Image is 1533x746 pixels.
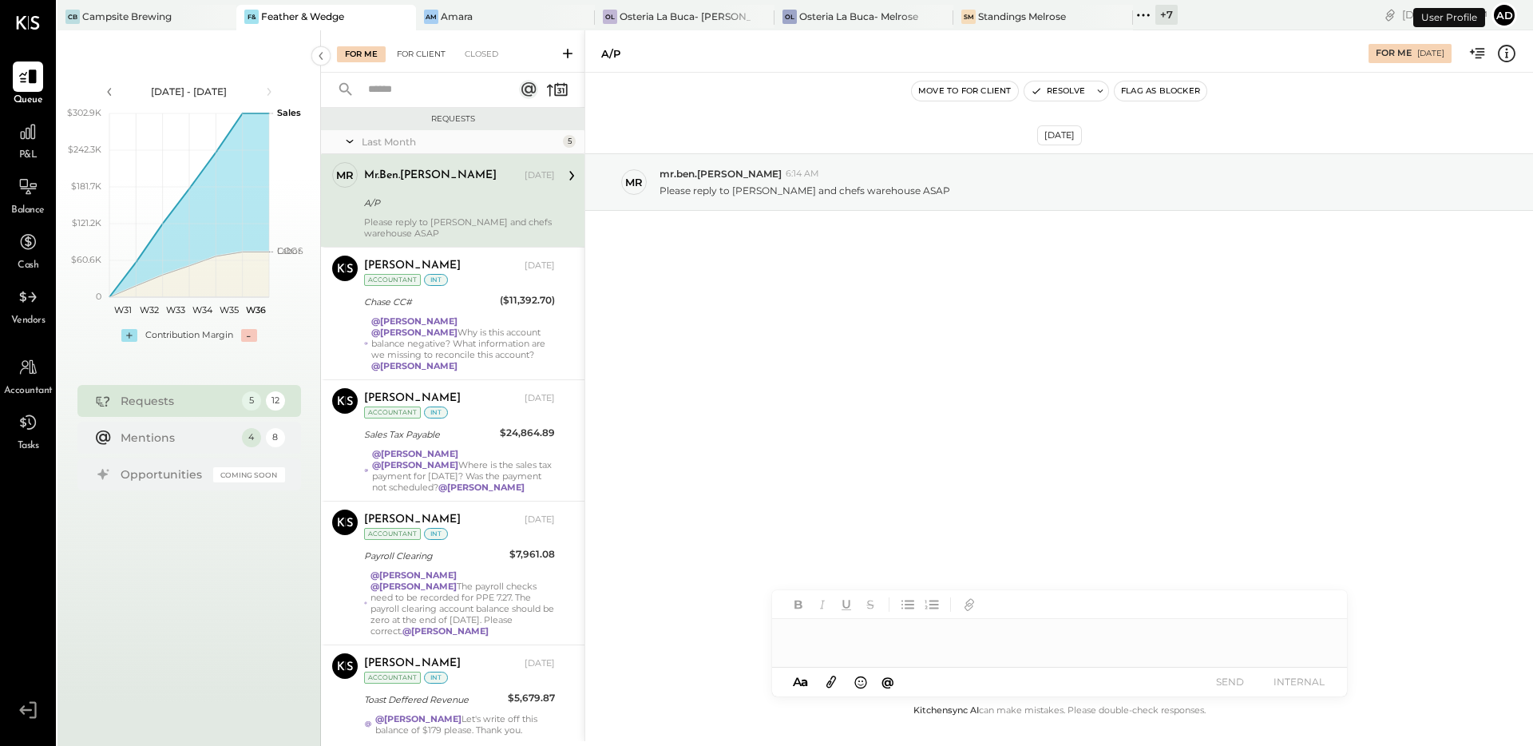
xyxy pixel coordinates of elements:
[364,294,495,310] div: Chase CC#
[364,528,421,540] div: Accountant
[364,391,461,407] div: [PERSON_NAME]
[364,407,421,419] div: Accountant
[364,692,503,708] div: Toast Deffered Revenue
[509,546,555,562] div: $7,961.08
[1,352,55,399] a: Accountant
[660,167,782,181] span: mr.ben.[PERSON_NAME]
[782,10,797,24] div: OL
[1,172,55,218] a: Balance
[525,169,555,182] div: [DATE]
[244,10,259,24] div: F&
[113,304,131,315] text: W31
[1413,8,1485,27] div: User Profile
[801,674,808,689] span: a
[14,93,43,108] span: Queue
[370,569,457,581] strong: @[PERSON_NAME]
[1,282,55,328] a: Vendors
[364,427,495,442] div: Sales Tax Payable
[121,393,234,409] div: Requests
[364,258,461,274] div: [PERSON_NAME]
[978,10,1066,23] div: Standings Melrose
[372,459,458,470] strong: @[PERSON_NAME]
[786,168,819,181] span: 6:14 AM
[1155,5,1178,25] div: + 7
[370,581,457,592] strong: @[PERSON_NAME]
[500,425,555,441] div: $24,864.89
[563,135,576,148] div: 5
[424,672,448,684] div: int
[329,113,576,125] div: Requests
[140,304,159,315] text: W32
[799,10,918,23] div: Osteria La Buca- Melrose
[881,674,894,689] span: @
[364,274,421,286] div: Accountant
[18,439,39,454] span: Tasks
[68,144,101,155] text: $242.3K
[245,304,265,315] text: W36
[812,594,833,615] button: Italic
[371,360,458,371] strong: @[PERSON_NAME]
[371,315,458,327] strong: @[PERSON_NAME]
[121,85,257,98] div: [DATE] - [DATE]
[11,204,45,218] span: Balance
[402,625,489,637] strong: @[PERSON_NAME]
[877,672,899,692] button: @
[1198,671,1262,692] button: SEND
[508,690,555,706] div: $5,679.87
[121,466,205,482] div: Opportunities
[438,482,525,493] strong: @[PERSON_NAME]
[372,448,458,459] strong: @[PERSON_NAME]
[213,467,285,482] div: Coming Soon
[370,569,555,637] div: The payroll checks need to be recorded for PPE 7.27. The payroll clearing account balance should ...
[121,329,137,342] div: +
[18,259,38,273] span: Cash
[241,329,257,342] div: -
[375,713,555,736] div: Let's write off this balance of $179 please. Thank you.
[1417,48,1444,59] div: [DATE]
[1267,671,1331,692] button: INTERNAL
[19,149,38,163] span: P&L
[266,391,285,411] div: 12
[1,227,55,273] a: Cash
[364,672,421,684] div: Accountant
[121,430,234,446] div: Mentions
[788,594,809,615] button: Bold
[500,292,555,308] div: ($11,392.70)
[337,46,386,62] div: For Me
[525,657,555,670] div: [DATE]
[65,10,80,24] div: CB
[620,10,750,23] div: Osteria La Buca- [PERSON_NAME][GEOGRAPHIC_DATA]
[1,117,55,163] a: P&L
[424,10,438,24] div: Am
[266,428,285,447] div: 8
[836,594,857,615] button: Underline
[364,216,555,239] div: Please reply to [PERSON_NAME] and chefs warehouse ASAP
[371,327,458,338] strong: @[PERSON_NAME]
[372,448,555,493] div: Where is the sales tax payment for [DATE]? Was the payment not scheduled?
[424,274,448,286] div: int
[389,46,454,62] div: For Client
[1,62,55,108] a: Queue
[371,315,555,371] div: Why is this account balance negative? What information are we missing to reconcile this account?
[336,168,354,183] div: mr
[277,107,301,118] text: Sales
[1402,7,1487,22] div: [DATE]
[277,245,303,256] text: COGS
[1,407,55,454] a: Tasks
[1115,81,1206,101] button: Flag as Blocker
[525,260,555,272] div: [DATE]
[4,384,53,399] span: Accountant
[1037,125,1082,145] div: [DATE]
[242,391,261,411] div: 5
[603,10,617,24] div: OL
[441,10,473,23] div: Amara
[375,713,461,724] strong: @[PERSON_NAME]
[912,81,1018,101] button: Move to for client
[72,217,101,228] text: $121.2K
[166,304,185,315] text: W33
[921,594,942,615] button: Ordered List
[364,548,505,564] div: Payroll Clearing
[11,314,46,328] span: Vendors
[71,254,101,265] text: $60.6K
[660,184,950,197] p: Please reply to [PERSON_NAME] and chefs warehouse ASAP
